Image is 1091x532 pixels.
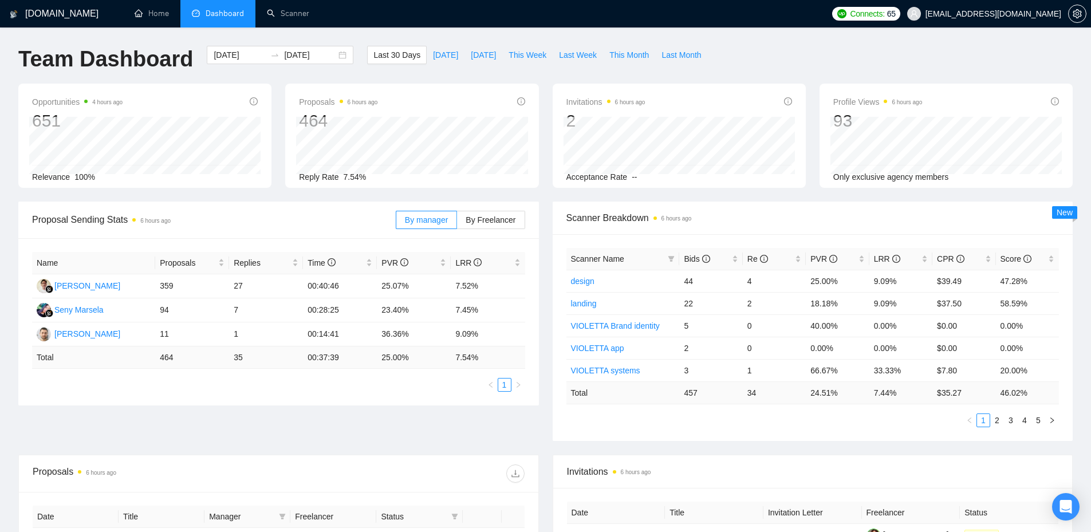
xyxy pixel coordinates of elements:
[270,50,279,60] span: swap-right
[515,381,522,388] span: right
[566,381,680,404] td: Total
[963,413,976,427] button: left
[702,255,710,263] span: info-circle
[37,329,120,338] a: YB[PERSON_NAME]
[996,337,1059,359] td: 0.00%
[474,258,482,266] span: info-circle
[615,99,645,105] time: 6 hours ago
[1004,413,1018,427] li: 3
[837,9,846,18] img: upwork-logo.png
[471,49,496,61] span: [DATE]
[32,95,123,109] span: Opportunities
[655,46,707,64] button: Last Month
[32,172,70,182] span: Relevance
[502,46,553,64] button: This Week
[160,257,216,269] span: Proposals
[910,10,918,18] span: user
[45,309,53,317] img: gigradar-bm.png
[1069,9,1086,18] span: setting
[990,413,1004,427] li: 2
[996,270,1059,292] td: 47.28%
[229,346,303,369] td: 35
[869,337,932,359] td: 0.00%
[743,270,806,292] td: 4
[277,508,288,525] span: filter
[32,212,396,227] span: Proposal Sending Stats
[553,46,603,64] button: Last Week
[155,322,229,346] td: 11
[234,257,290,269] span: Replies
[679,337,742,359] td: 2
[507,469,524,478] span: download
[433,49,458,61] span: [DATE]
[1031,413,1045,427] li: 5
[37,327,51,341] img: YB
[571,344,624,353] a: VIOLETTA app
[661,215,692,222] time: 6 hours ago
[367,46,427,64] button: Last 30 Days
[267,9,309,18] a: searchScanner
[18,46,193,73] h1: Team Dashboard
[806,292,869,314] td: 18.18%
[932,314,995,337] td: $0.00
[400,258,408,266] span: info-circle
[464,46,502,64] button: [DATE]
[747,254,768,263] span: Re
[229,252,303,274] th: Replies
[679,292,742,314] td: 22
[806,381,869,404] td: 24.51 %
[33,464,278,483] div: Proposals
[829,255,837,263] span: info-circle
[1068,9,1086,18] a: setting
[684,254,710,263] span: Bids
[996,359,1059,381] td: 20.00%
[45,285,53,293] img: gigradar-bm.png
[33,506,119,528] th: Date
[466,215,515,224] span: By Freelancer
[209,510,274,523] span: Manager
[451,274,525,298] td: 7.52%
[869,270,932,292] td: 9.09%
[784,97,792,105] span: info-circle
[1023,255,1031,263] span: info-circle
[1045,413,1059,427] button: right
[892,99,922,105] time: 6 hours ago
[996,292,1059,314] td: 58.59%
[303,274,377,298] td: 00:40:46
[1068,5,1086,23] button: setting
[451,298,525,322] td: 7.45%
[290,506,376,528] th: Freelancer
[484,378,498,392] button: left
[760,255,768,263] span: info-circle
[449,508,460,525] span: filter
[833,172,949,182] span: Only exclusive agency members
[119,506,204,528] th: Title
[571,366,640,375] a: VIOLETTA systems
[54,279,120,292] div: [PERSON_NAME]
[806,337,869,359] td: 0.00%
[303,298,377,322] td: 00:28:25
[377,274,451,298] td: 25.07%
[665,250,677,267] span: filter
[806,359,869,381] td: 66.67%
[270,50,279,60] span: to
[869,292,932,314] td: 9.09%
[74,172,95,182] span: 100%
[806,270,869,292] td: 25.00%
[679,381,742,404] td: 457
[328,258,336,266] span: info-circle
[806,314,869,337] td: 40.00%
[373,49,420,61] span: Last 30 Days
[511,378,525,392] li: Next Page
[743,292,806,314] td: 2
[932,359,995,381] td: $7.80
[344,172,367,182] span: 7.54%
[743,359,806,381] td: 1
[37,281,120,290] a: AY[PERSON_NAME]
[32,110,123,132] div: 651
[932,337,995,359] td: $0.00
[862,502,960,524] th: Freelancer
[229,298,303,322] td: 7
[54,304,104,316] div: Seny Marsela
[679,359,742,381] td: 3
